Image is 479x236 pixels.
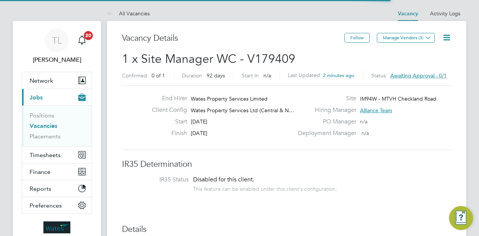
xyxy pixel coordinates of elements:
span: Preferences [30,202,62,209]
a: 20 [74,28,89,52]
span: [DATE] [191,118,207,125]
span: Network [30,77,53,84]
button: Manage Vendors (3) [377,33,435,43]
span: 0 of 1 [152,72,165,79]
label: PO Manager [293,118,356,126]
a: Positions [30,112,54,119]
span: TL [52,36,62,45]
span: Jobs [30,94,43,101]
button: Preferences [22,197,92,214]
label: Hiring Manager [293,106,356,114]
a: Vacancy [398,10,418,17]
span: Wates Property Services Ltd (Central & N… [191,107,294,114]
span: Wates Property Services Limited [191,95,268,102]
span: Reports [30,185,51,192]
label: IR35 Status [129,176,189,184]
label: Status [371,72,386,79]
button: Finance [22,163,92,180]
span: Awaiting approval - 0/1 [390,72,447,79]
span: n/a [361,130,369,137]
label: Start In [242,72,259,79]
label: Client Config [146,106,187,114]
span: 20 [84,31,93,40]
a: Activity Logs [430,10,460,17]
span: n/a [263,72,271,79]
span: n/a [360,118,367,125]
button: Jobs [22,89,92,105]
button: Follow [344,33,370,43]
span: Tom Langley [22,55,92,64]
span: [DATE] [191,130,207,137]
span: IM94W - MTVH Checkland Road [360,95,436,102]
label: Last Updated [288,72,320,79]
button: Engage Resource Center [449,206,473,230]
span: Finance [30,168,51,175]
span: Timesheets [30,151,61,159]
button: Network [22,72,92,89]
label: Start [146,118,187,126]
label: Confirmed [122,72,147,79]
label: Duration [182,72,202,79]
button: Timesheets [22,147,92,163]
a: Vacancies [30,122,57,129]
span: 92 days [207,72,225,79]
a: All Vacancies [107,10,150,17]
span: Alliance Team [360,107,392,114]
a: Placements [30,133,61,140]
h3: Details [122,224,451,235]
label: Site [293,95,356,102]
span: 2 minutes ago [323,72,354,79]
a: Go to home page [22,221,92,233]
span: Disabled for this client. [193,176,254,183]
a: TL[PERSON_NAME] [22,28,92,64]
h3: Vacancy Details [122,33,344,44]
label: End Hirer [146,95,187,102]
span: 1 x Site Manager WC - V179409 [122,52,295,66]
img: wates-logo-retina.png [43,221,70,233]
label: Finish [146,129,187,137]
label: Deployment Manager [293,129,356,137]
div: Jobs [22,105,92,146]
div: This feature can be enabled under this client's configuration. [193,184,337,192]
h3: IR35 Determination [122,159,451,170]
button: Reports [22,180,92,197]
